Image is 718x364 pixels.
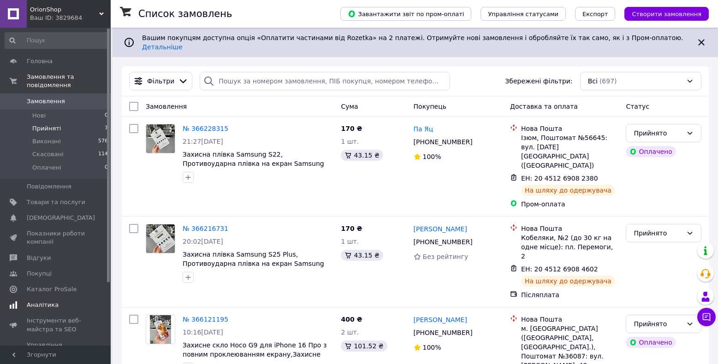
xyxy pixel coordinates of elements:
[626,146,676,157] div: Оплачено
[146,224,175,253] a: Фото товару
[414,124,433,134] a: Па Яц
[423,344,441,351] span: 100%
[634,228,682,238] div: Прийнято
[341,250,383,261] div: 43.15 ₴
[27,317,85,333] span: Інструменти веб-майстра та SEO
[341,238,359,245] span: 1 шт.
[32,164,61,172] span: Оплачені
[341,316,362,323] span: 400 ₴
[27,341,85,358] span: Управління сайтом
[147,76,174,86] span: Фільтри
[183,151,325,176] a: Захисна плівка Samsung S22, Противоударна плівка на екран Samsung S22, Гідрогелева плівка для Sam...
[414,224,467,234] a: [PERSON_NAME]
[521,224,618,233] div: Нова Пошта
[27,254,51,262] span: Відгуки
[697,308,716,326] button: Чат з покупцем
[626,103,649,110] span: Статус
[481,7,566,21] button: Управління статусами
[412,135,475,148] div: [PHONE_NUMBER]
[32,150,64,159] span: Скасовані
[146,224,175,253] img: Фото товару
[632,11,701,18] span: Створити замовлення
[634,319,682,329] div: Прийнято
[183,329,223,336] span: 10:16[DATE]
[146,103,187,110] span: Замовлення
[32,124,61,133] span: Прийняті
[183,138,223,145] span: 21:27[DATE]
[138,8,232,19] h1: Список замовлень
[150,315,172,344] img: Фото товару
[27,57,53,65] span: Головна
[341,341,387,352] div: 101.52 ₴
[146,124,175,153] a: Фото товару
[32,112,46,120] span: Нові
[98,150,108,159] span: 114
[624,7,709,21] button: Створити замовлення
[146,124,175,153] img: Фото товару
[5,32,109,49] input: Пошук
[521,290,618,299] div: Післяплата
[341,103,358,110] span: Cума
[27,182,71,191] span: Повідомлення
[510,103,578,110] span: Доставка та оплата
[105,124,108,133] span: 7
[32,137,61,146] span: Виконані
[27,285,77,294] span: Каталог ProSale
[599,77,617,85] span: (697)
[488,11,558,18] span: Управління статусами
[341,225,362,232] span: 170 ₴
[30,14,111,22] div: Ваш ID: 3829684
[521,124,618,133] div: Нова Пошта
[105,112,108,120] span: 0
[183,225,228,232] a: № 366216731
[142,43,183,51] a: Детальніше
[505,76,572,86] span: Збережені фільтри:
[575,7,616,21] button: Експорт
[423,153,441,160] span: 100%
[200,72,450,90] input: Пошук за номером замовлення, ПІБ покупця, номером телефону, Email, номером накладної
[521,276,615,287] div: На шляху до одержувача
[521,175,598,182] span: ЕН: 20 4512 6908 2380
[582,11,608,18] span: Експорт
[521,265,598,273] span: ЕН: 20 4512 6908 4602
[341,138,359,145] span: 1 шт.
[341,329,359,336] span: 2 шт.
[521,315,618,324] div: Нова Пошта
[341,150,383,161] div: 43.15 ₴
[27,214,95,222] span: [DEMOGRAPHIC_DATA]
[340,7,471,21] button: Завантажити звіт по пром-оплаті
[341,125,362,132] span: 170 ₴
[521,185,615,196] div: На шляху до одержувача
[98,137,108,146] span: 576
[348,10,464,18] span: Завантажити звіт по пром-оплаті
[146,315,175,344] a: Фото товару
[27,301,59,309] span: Аналітика
[183,251,326,286] a: Захисна плівка Samsung S25 Plus, Противоударна плівка на екран Samsung S25 Plus, Гідрогелева плів...
[27,229,85,246] span: Показники роботи компанії
[634,128,682,138] div: Прийнято
[626,337,676,348] div: Оплачено
[27,198,85,206] span: Товари та послуги
[521,200,618,209] div: Пром-оплата
[412,326,475,339] div: [PHONE_NUMBER]
[27,270,52,278] span: Покупці
[183,125,228,132] a: № 366228315
[142,34,687,51] span: Вашим покупцям доступна опція «Оплатити частинами від Rozetka» на 2 платежі. Отримуйте нові замов...
[27,97,65,106] span: Замовлення
[521,133,618,170] div: Ізюм, Поштомат №56645: вул. [DATE][GEOGRAPHIC_DATA] ([GEOGRAPHIC_DATA])
[414,103,446,110] span: Покупець
[105,164,108,172] span: 0
[412,235,475,248] div: [PHONE_NUMBER]
[30,6,99,14] span: OrionShop
[27,73,111,89] span: Замовлення та повідомлення
[521,233,618,261] div: Кобеляки, №2 (до 30 кг на одне місце): пл. Перемоги, 2
[183,316,228,323] a: № 366121195
[588,76,598,86] span: Всі
[615,10,709,17] a: Створити замовлення
[414,315,467,324] a: [PERSON_NAME]
[423,253,469,260] span: Без рейтингу
[183,238,223,245] span: 20:02[DATE]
